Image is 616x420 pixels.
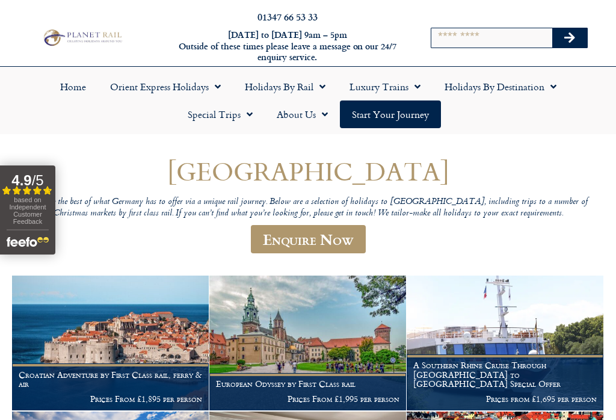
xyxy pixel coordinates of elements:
[552,28,587,48] button: Search
[176,100,265,128] a: Special Trips
[19,197,597,219] p: Explore the best of what Germany has to offer via a unique rail journey. Below are a selection of...
[19,370,202,389] h1: Croatian Adventure by First Class rail, ferry & air
[48,73,98,100] a: Home
[413,360,597,389] h1: A Southern Rhine Cruise Through [GEOGRAPHIC_DATA] to [GEOGRAPHIC_DATA] Special Offer
[251,225,366,253] a: Enquire Now
[98,73,233,100] a: Orient Express Holidays
[209,276,407,410] a: European Odyssey by First Class rail Prices From £1,995 per person
[337,73,433,100] a: Luxury Trains
[19,157,597,185] h1: [GEOGRAPHIC_DATA]
[233,73,337,100] a: Holidays by Rail
[40,28,124,48] img: Planet Rail Train Holidays Logo
[433,73,568,100] a: Holidays by Destination
[19,394,202,404] p: Prices From £1,895 per person
[216,394,399,404] p: Prices From £1,995 per person
[407,276,604,410] a: A Southern Rhine Cruise Through [GEOGRAPHIC_DATA] to [GEOGRAPHIC_DATA] Special Offer Prices from ...
[167,29,408,63] h6: [DATE] to [DATE] 9am – 5pm Outside of these times please leave a message on our 24/7 enquiry serv...
[257,10,318,23] a: 01347 66 53 33
[6,73,610,128] nav: Menu
[12,276,209,410] a: Croatian Adventure by First Class rail, ferry & air Prices From £1,895 per person
[340,100,441,128] a: Start your Journey
[265,100,340,128] a: About Us
[413,394,597,404] p: Prices from £1,695 per person
[216,379,399,389] h1: European Odyssey by First Class rail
